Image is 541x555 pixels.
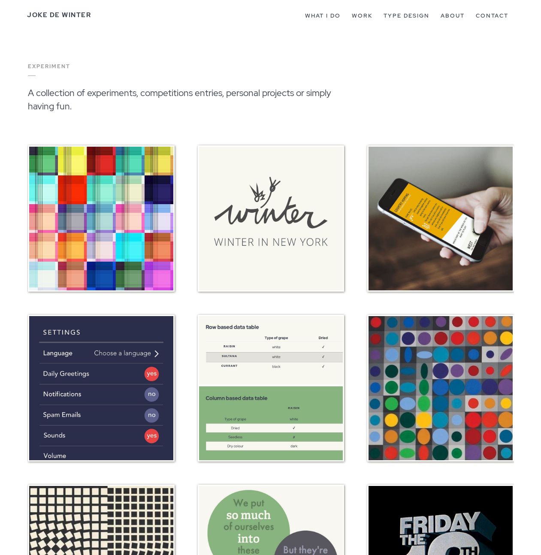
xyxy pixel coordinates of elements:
[28,86,358,122] p: A collection of experiments, competitions entries, personal projects or simply having fun.
[352,12,372,19] a: Work
[305,12,341,19] a: What I do
[367,315,514,461] a: Vasarely in colour Recreating a painting by [PERSON_NAME] with CSS. development
[28,145,175,292] a: Python for Visual Designers [PERSON_NAME] Type workshop with [PERSON_NAME] [PERSON_NAME]. develop...
[28,63,217,86] p: Experiment
[198,315,345,461] a: Responsive data tables Making data tables work in a responsive world. development
[27,11,91,19] a: Joke De Winter
[28,315,175,461] a: Daily UI Design a UI element every day for 100 days. UX UI
[198,145,345,292] a: Shillington course My work from an intensive graphic design course. branding, print
[441,12,465,19] a: About
[476,12,508,19] a: Contact
[384,12,429,19] a: Type Design
[367,145,514,292] a: Country Hopping A game to connect as many neighbouring countries as possible. UX UI, development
